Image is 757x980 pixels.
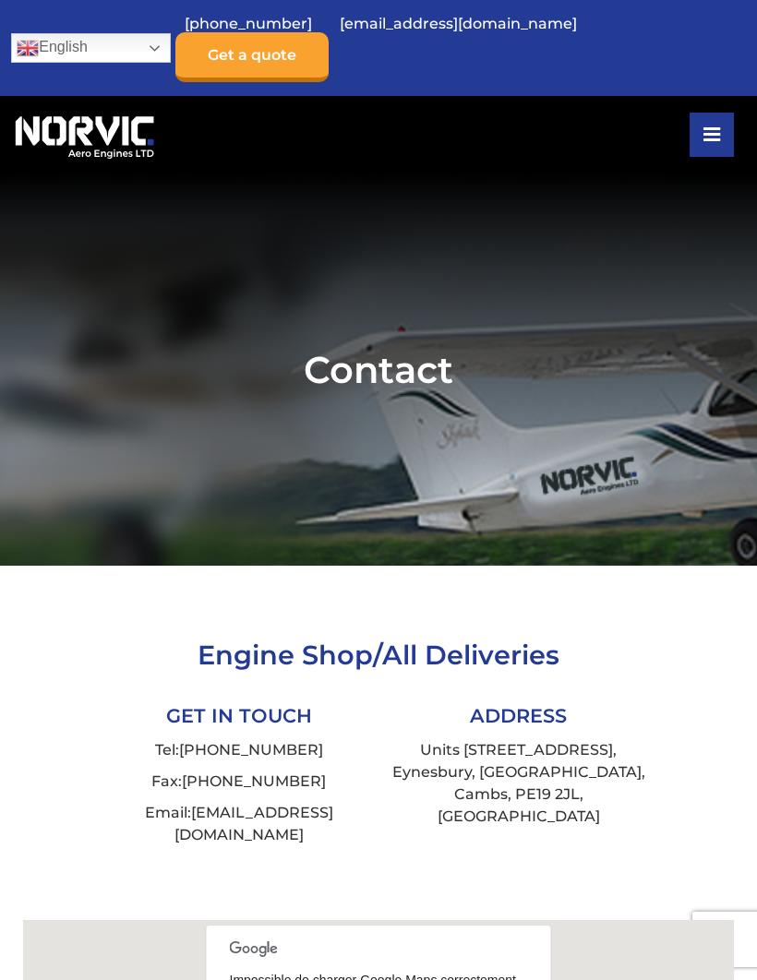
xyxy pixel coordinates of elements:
[175,32,329,82] a: Get a quote
[99,797,378,851] li: Email:
[11,110,158,160] img: Norvic Aero Engines logo
[11,33,171,63] a: English
[17,37,39,59] img: en
[330,1,586,46] a: [EMAIL_ADDRESS][DOMAIN_NAME]
[99,697,378,735] li: GET IN TOUCH
[11,347,745,392] h1: Contact
[378,697,658,735] li: ADDRESS
[99,735,378,766] li: Tel:
[175,1,321,46] a: [PHONE_NUMBER]
[179,741,323,759] a: [PHONE_NUMBER]
[99,639,658,671] h3: Engine Shop/All Deliveries
[182,772,326,790] a: [PHONE_NUMBER]
[378,735,658,832] li: Units [STREET_ADDRESS], Eynesbury, [GEOGRAPHIC_DATA], Cambs, PE19 2JL, [GEOGRAPHIC_DATA]
[99,766,378,797] li: Fax:
[174,804,333,843] a: [EMAIL_ADDRESS][DOMAIN_NAME]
